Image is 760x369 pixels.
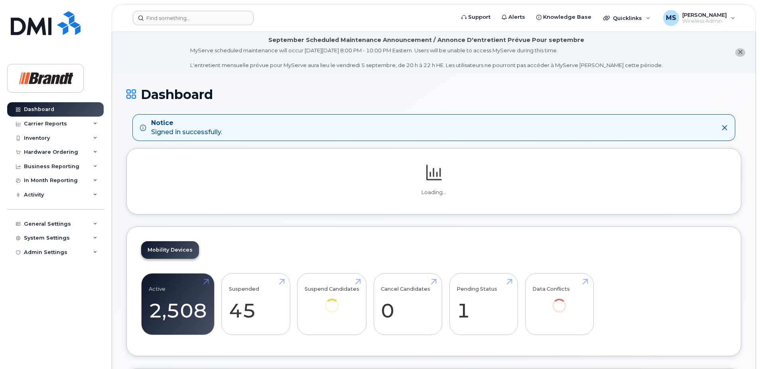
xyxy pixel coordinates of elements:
a: Cancel Candidates 0 [381,278,435,331]
p: Loading... [141,189,727,196]
a: Suspend Candidates [305,278,359,324]
strong: Notice [151,119,222,128]
a: Active 2,508 [149,278,207,331]
h1: Dashboard [126,87,741,101]
a: Data Conflicts [532,278,586,324]
div: Signed in successfully. [151,119,222,137]
a: Suspended 45 [229,278,283,331]
div: September Scheduled Maintenance Announcement / Annonce D'entretient Prévue Pour septembre [268,36,584,44]
a: Pending Status 1 [457,278,510,331]
a: Mobility Devices [141,241,199,259]
button: close notification [735,48,745,57]
div: MyServe scheduled maintenance will occur [DATE][DATE] 8:00 PM - 10:00 PM Eastern. Users will be u... [190,47,663,69]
